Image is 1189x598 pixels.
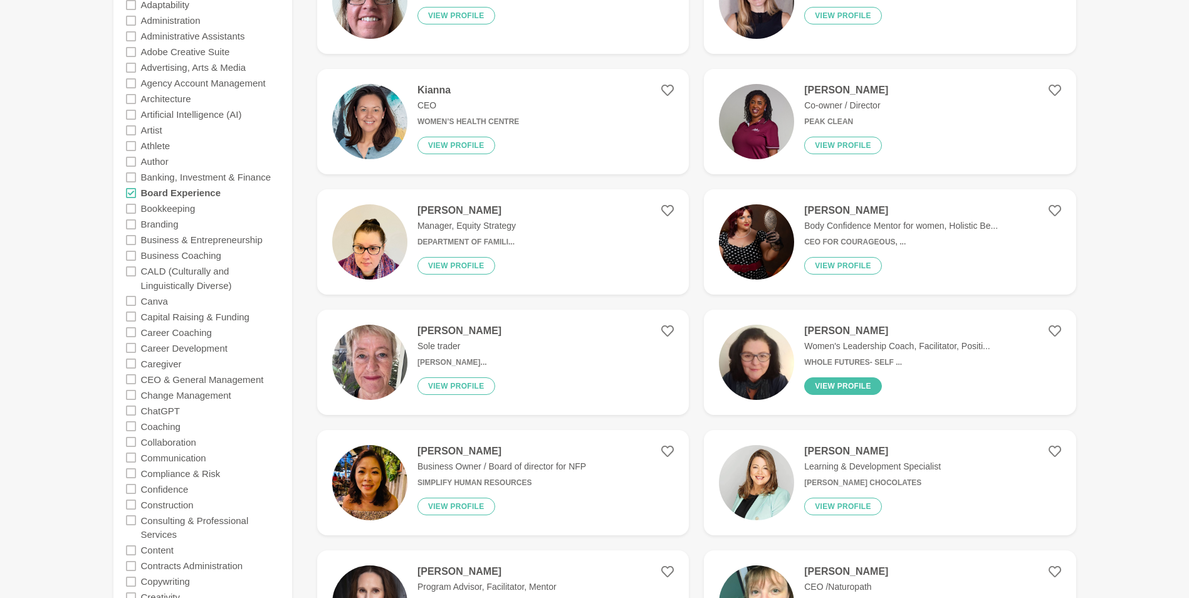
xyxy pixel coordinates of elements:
[704,310,1076,415] a: [PERSON_NAME]Women's Leadership Coach, Facilitator, Positi...Whole Futures- Self ...View profile
[704,189,1076,295] a: [PERSON_NAME]Body Confidence Mentor for women, Holistic Be...CEO for Courageous, ...View profile
[804,84,888,97] h4: [PERSON_NAME]
[417,204,516,217] h4: [PERSON_NAME]
[804,478,941,488] h6: [PERSON_NAME] Chocolates
[141,496,194,512] label: Construction
[141,574,190,589] label: Copywriting
[804,7,882,24] button: View profile
[417,84,519,97] h4: Kianna
[141,44,230,60] label: Adobe Creative Suite
[417,460,586,473] p: Business Owner / Board of director for NFP
[141,13,201,28] label: Administration
[704,69,1076,174] a: [PERSON_NAME]Co-owner / DirectorPeak CleanView profile
[317,430,689,535] a: [PERSON_NAME]Business Owner / Board of director for NFPSimplify Human ResourcesView profile
[141,60,246,75] label: Advertising, Arts & Media
[804,377,882,395] button: View profile
[804,238,998,247] h6: CEO for Courageous, ...
[804,219,998,233] p: Body Confidence Mentor for women, Holistic Be...
[804,498,882,515] button: View profile
[141,91,191,107] label: Architecture
[317,310,689,415] a: [PERSON_NAME]Sole trader[PERSON_NAME]...View profile
[719,445,794,520] img: 96322dc04650aa32025917050f2fe47a3db266fa-474x474.jpg
[417,238,516,247] h6: Department of Famili...
[332,325,407,400] img: f6d9242ecf4a53ce9fb23b2a94c840a83be6e6fe-336x447.jpg
[141,248,221,263] label: Business Coaching
[417,498,495,515] button: View profile
[332,204,407,280] img: 7b3cc0223a87537c3b4a72f10851001fa923f5a8-1573x2559.jpg
[804,99,888,112] p: Co-owner / Director
[317,69,689,174] a: KiannaCEOWomen’s Health CentreView profile
[141,512,280,542] label: Consulting & Professional Services
[141,542,174,558] label: Content
[704,430,1076,535] a: [PERSON_NAME]Learning & Development Specialist[PERSON_NAME] ChocolatesView profile
[417,325,501,337] h4: [PERSON_NAME]
[417,580,557,594] p: Program Advisor, Facilitator, Mentor
[332,84,407,159] img: 0eff5774a8bc8e7fa790e32df3da3b03bbd6c339-811x850.jpg
[141,481,189,496] label: Confidence
[141,263,280,293] label: CALD (Culturally and Linguistically Diverse)
[141,185,221,201] label: Board Experience
[141,308,249,324] label: Capital Raising & Funding
[417,219,516,233] p: Manager, Equity Strategy
[141,340,228,355] label: Career Development
[804,460,941,473] p: Learning & Development Specialist
[141,355,182,371] label: Caregiver
[804,325,990,337] h4: [PERSON_NAME]
[719,204,794,280] img: 757907b3ed0403ae45907990eb6d90976d33866e-667x1000.jpg
[141,324,212,340] label: Career Coaching
[141,418,181,434] label: Coaching
[417,137,495,154] button: View profile
[141,138,170,154] label: Athlete
[417,7,495,24] button: View profile
[141,449,206,465] label: Communication
[417,565,557,578] h4: [PERSON_NAME]
[417,99,519,112] p: CEO
[141,387,231,402] label: Change Management
[141,122,162,138] label: Artist
[141,169,271,185] label: Banking, Investment & Finance
[417,478,586,488] h6: Simplify Human Resources
[141,232,263,248] label: Business & Entrepreneurship
[804,358,990,367] h6: Whole Futures- Self ...
[804,137,882,154] button: View profile
[141,107,242,122] label: Artificial Intelligence (AI)
[141,75,266,91] label: Agency Account Management
[141,28,245,44] label: Administrative Assistants
[804,117,888,127] h6: Peak Clean
[417,117,519,127] h6: Women’s Health Centre
[141,402,181,418] label: ChatGPT
[317,189,689,295] a: [PERSON_NAME]Manager, Equity StrategyDepartment of Famili...View profile
[804,580,910,594] p: CEO /Naturopath
[804,340,990,353] p: Women's Leadership Coach, Facilitator, Positi...
[141,293,168,308] label: Canva
[141,371,264,387] label: CEO & General Management
[804,445,941,458] h4: [PERSON_NAME]
[332,445,407,520] img: 695aecf07079f3f7b83c70ca96fb42b0cce677ab-716x839.jpg
[141,201,196,216] label: Bookkeeping
[719,325,794,400] img: 5aeb252bf5a40be742549a1bb63f1101c2365f2e-280x373.jpg
[141,465,221,481] label: Compliance & Risk
[719,84,794,159] img: 6cf329f1653bd7b76cff0e4af4799374c804b43e-2000x1334.jpg
[417,340,501,353] p: Sole trader
[141,558,243,574] label: Contracts Administration
[417,257,495,275] button: View profile
[804,204,998,217] h4: [PERSON_NAME]
[141,216,179,232] label: Branding
[417,358,501,367] h6: [PERSON_NAME]...
[141,434,196,449] label: Collaboration
[417,377,495,395] button: View profile
[417,445,586,458] h4: [PERSON_NAME]
[141,154,169,169] label: Author
[804,565,910,578] h4: [PERSON_NAME]
[804,257,882,275] button: View profile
